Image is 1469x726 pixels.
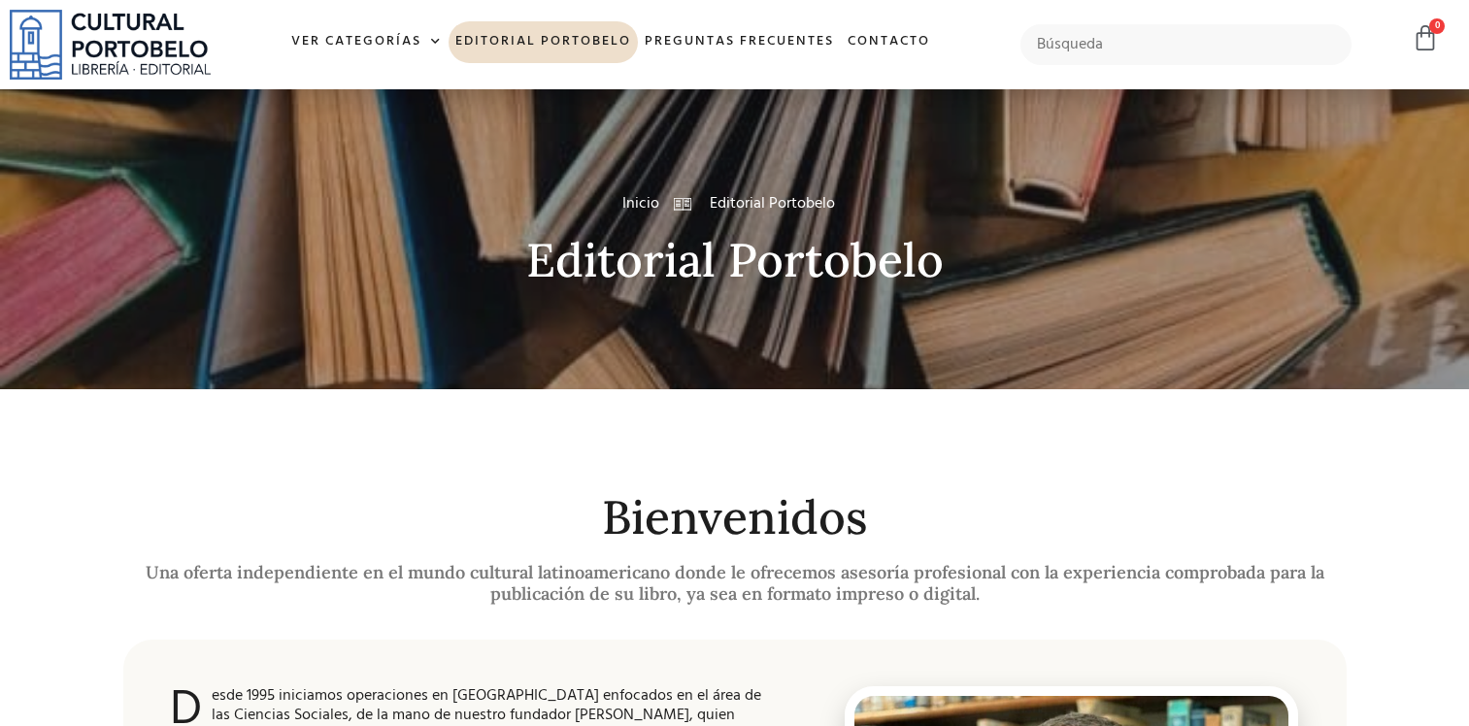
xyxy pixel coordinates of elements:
[1429,18,1445,34] span: 0
[1020,24,1352,65] input: Búsqueda
[841,21,937,63] a: Contacto
[1412,24,1439,52] a: 0
[705,192,835,215] span: Editorial Portobelo
[449,21,638,63] a: Editorial Portobelo
[284,21,449,63] a: Ver Categorías
[123,235,1347,286] h2: Editorial Portobelo
[638,21,841,63] a: Preguntas frecuentes
[622,192,659,215] a: Inicio
[123,492,1347,544] h2: Bienvenidos
[123,562,1347,604] h2: Una oferta independiente en el mundo cultural latinoamericano donde le ofrecemos asesoría profesi...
